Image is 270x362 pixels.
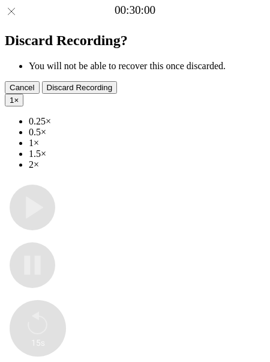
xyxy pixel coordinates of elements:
[5,32,265,49] h2: Discard Recording?
[29,149,265,159] li: 1.5×
[29,159,265,170] li: 2×
[29,138,265,149] li: 1×
[42,81,118,94] button: Discard Recording
[29,61,265,72] li: You will not be able to recover this once discarded.
[29,116,265,127] li: 0.25×
[10,96,14,105] span: 1
[115,4,155,17] a: 00:30:00
[29,127,265,138] li: 0.5×
[5,94,23,106] button: 1×
[5,81,40,94] button: Cancel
